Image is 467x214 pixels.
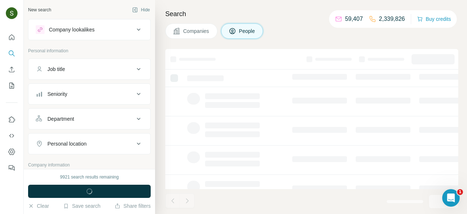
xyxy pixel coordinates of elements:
button: Use Surfe API [6,129,18,142]
button: Dashboard [6,145,18,158]
button: Personal location [28,135,150,153]
button: Clear [28,202,49,210]
div: Department [47,115,74,123]
div: Company lookalikes [49,26,94,33]
button: Save search [63,202,100,210]
button: Seniority [28,85,150,103]
div: Personal location [47,140,86,147]
button: Search [6,47,18,60]
button: Feedback [6,161,18,174]
button: Job title [28,60,150,78]
p: Company information [28,162,151,168]
h4: Search [165,9,458,19]
p: 59,407 [345,15,363,23]
iframe: Intercom live chat [442,189,460,207]
span: People [239,27,256,35]
div: New search [28,7,51,13]
button: My lists [6,79,18,92]
button: Quick start [6,31,18,44]
button: Department [28,110,150,128]
div: 9921 search results remaining [60,174,119,180]
button: Enrich CSV [6,63,18,76]
p: 2,339,826 [379,15,405,23]
button: Company lookalikes [28,21,150,38]
button: Use Surfe on LinkedIn [6,113,18,126]
span: Companies [183,27,210,35]
button: Hide [127,4,155,15]
img: Avatar [6,7,18,19]
button: Share filters [115,202,151,210]
div: Seniority [47,90,67,98]
p: Personal information [28,48,151,54]
button: Buy credits [417,14,451,24]
div: Job title [47,65,65,73]
span: 1 [457,189,463,195]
